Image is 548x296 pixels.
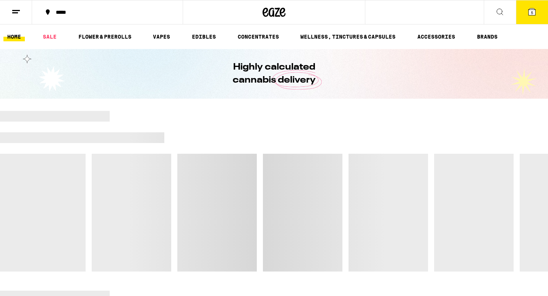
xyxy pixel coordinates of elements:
[211,61,337,87] h1: Highly calculated cannabis delivery
[516,0,548,24] button: 5
[149,32,174,41] a: VAPES
[188,32,220,41] a: EDIBLES
[3,32,25,41] a: HOME
[531,10,533,15] span: 5
[234,32,283,41] a: CONCENTRATES
[39,32,60,41] a: SALE
[297,32,399,41] a: WELLNESS, TINCTURES & CAPSULES
[473,32,501,41] a: BRANDS
[413,32,459,41] a: ACCESSORIES
[75,32,135,41] a: FLOWER & PREROLLS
